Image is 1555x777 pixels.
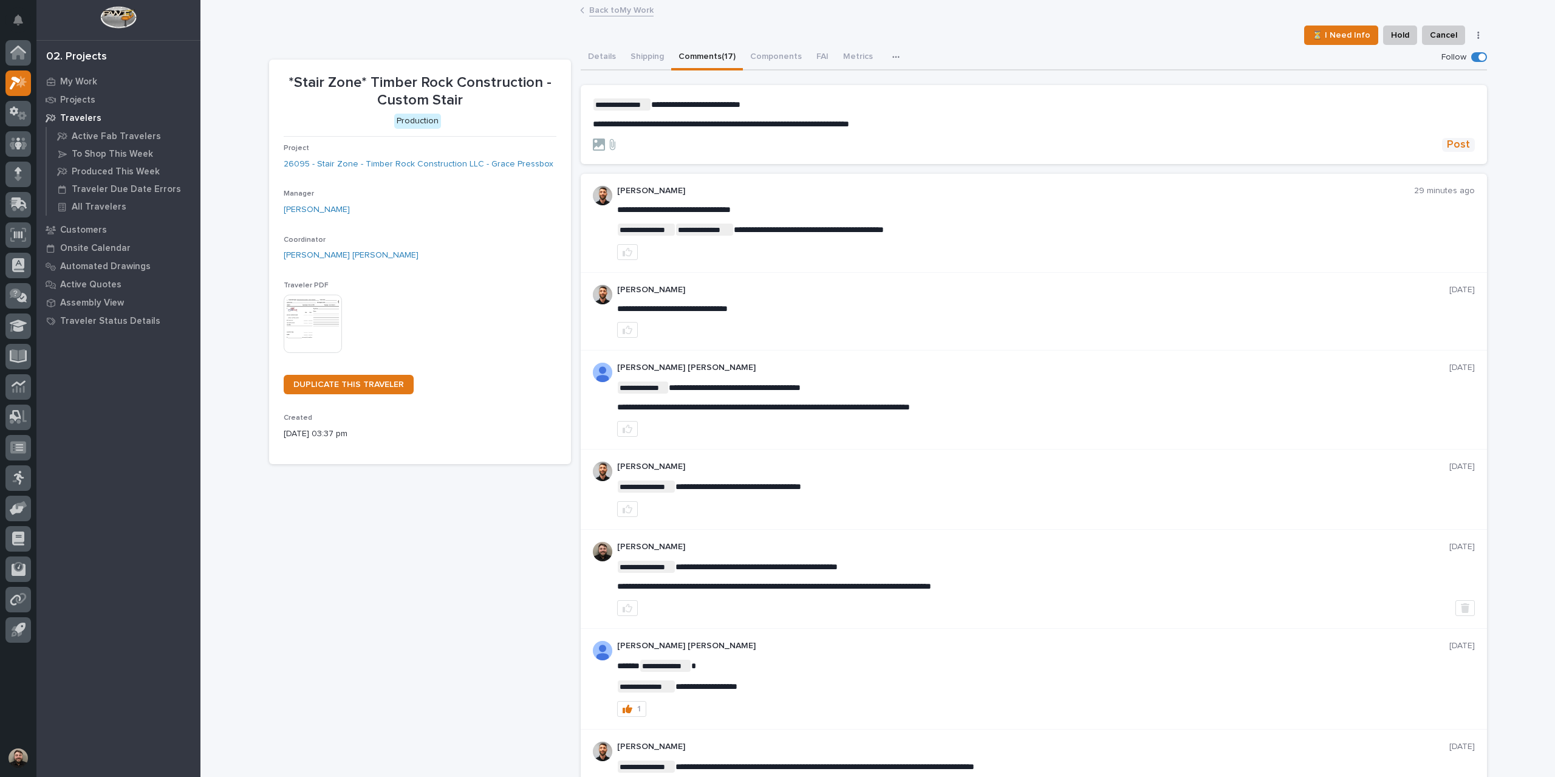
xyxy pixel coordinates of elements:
img: AGNmyxaji213nCK4JzPdPN3H3CMBhXDSA2tJ_sy3UIa5=s96-c [593,186,612,205]
div: 02. Projects [46,50,107,64]
p: [PERSON_NAME] [617,542,1449,552]
button: users-avatar [5,745,31,771]
span: ⏳ I Need Info [1312,28,1370,43]
p: Travelers [60,113,101,124]
button: Shipping [623,45,671,70]
button: 1 [617,701,646,717]
a: To Shop This Week [47,145,200,162]
span: Post [1447,138,1470,152]
p: [PERSON_NAME] [PERSON_NAME] [617,641,1449,651]
a: 26095 - Stair Zone - Timber Rock Construction LLC - Grace Pressbox [284,158,553,171]
p: 29 minutes ago [1414,186,1475,196]
button: Components [743,45,809,70]
a: All Travelers [47,198,200,215]
button: Notifications [5,7,31,33]
button: FAI [809,45,836,70]
p: [PERSON_NAME] [617,285,1449,295]
button: Cancel [1422,26,1465,45]
p: Active Fab Travelers [72,131,161,142]
img: Workspace Logo [100,6,136,29]
p: Automated Drawings [60,261,151,272]
button: ⏳ I Need Info [1304,26,1378,45]
a: Active Quotes [36,275,200,293]
p: [DATE] [1449,641,1475,651]
img: AGNmyxaji213nCK4JzPdPN3H3CMBhXDSA2tJ_sy3UIa5=s96-c [593,285,612,304]
img: AD_cMMRcK_lR-hunIWE1GUPcUjzJ19X9Uk7D-9skk6qMORDJB_ZroAFOMmnE07bDdh4EHUMJPuIZ72TfOWJm2e1TqCAEecOOP... [593,641,612,660]
p: *Stair Zone* Timber Rock Construction - Custom Stair [284,74,556,109]
p: [PERSON_NAME] [617,186,1414,196]
p: My Work [60,77,97,87]
div: 1 [637,705,641,713]
span: Project [284,145,309,152]
span: Coordinator [284,236,326,244]
span: Manager [284,190,314,197]
img: AGNmyxaji213nCK4JzPdPN3H3CMBhXDSA2tJ_sy3UIa5=s96-c [593,462,612,481]
a: Onsite Calendar [36,239,200,257]
button: Delete post [1455,600,1475,616]
a: DUPLICATE THIS TRAVELER [284,375,414,394]
a: Produced This Week [47,163,200,180]
span: Hold [1391,28,1409,43]
a: Traveler Status Details [36,312,200,330]
p: Traveler Status Details [60,316,160,327]
p: [DATE] [1449,363,1475,373]
a: [PERSON_NAME] [PERSON_NAME] [284,249,419,262]
button: like this post [617,421,638,437]
p: Active Quotes [60,279,121,290]
p: [DATE] 03:37 pm [284,428,556,440]
button: Hold [1383,26,1417,45]
div: Notifications [15,15,31,34]
p: [DATE] [1449,742,1475,752]
span: DUPLICATE THIS TRAVELER [293,380,404,389]
p: [PERSON_NAME] [617,742,1449,752]
p: Assembly View [60,298,124,309]
p: [PERSON_NAME] [617,462,1449,472]
p: To Shop This Week [72,149,153,160]
p: [PERSON_NAME] [PERSON_NAME] [617,363,1449,373]
button: like this post [617,501,638,517]
span: Created [284,414,312,422]
a: Projects [36,91,200,109]
button: Metrics [836,45,880,70]
p: Produced This Week [72,166,160,177]
p: Traveler Due Date Errors [72,184,181,195]
p: [DATE] [1449,462,1475,472]
button: like this post [617,600,638,616]
a: Traveler Due Date Errors [47,180,200,197]
button: like this post [617,322,638,338]
span: Cancel [1430,28,1457,43]
img: ACg8ocLB2sBq07NhafZLDpfZztpbDqa4HYtD3rBf5LhdHf4k=s96-c [593,542,612,561]
a: Travelers [36,109,200,127]
p: Projects [60,95,95,106]
p: [DATE] [1449,542,1475,552]
a: Automated Drawings [36,257,200,275]
img: AD_cMMRcK_lR-hunIWE1GUPcUjzJ19X9Uk7D-9skk6qMORDJB_ZroAFOMmnE07bDdh4EHUMJPuIZ72TfOWJm2e1TqCAEecOOP... [593,363,612,382]
button: Post [1442,138,1475,152]
a: [PERSON_NAME] [284,204,350,216]
button: Details [581,45,623,70]
p: [DATE] [1449,285,1475,295]
p: Onsite Calendar [60,243,131,254]
p: Customers [60,225,107,236]
a: Assembly View [36,293,200,312]
a: Customers [36,221,200,239]
button: Comments (17) [671,45,743,70]
a: Back toMy Work [589,2,654,16]
a: Active Fab Travelers [47,128,200,145]
a: My Work [36,72,200,91]
img: AGNmyxaji213nCK4JzPdPN3H3CMBhXDSA2tJ_sy3UIa5=s96-c [593,742,612,761]
button: like this post [617,244,638,260]
div: Production [394,114,441,129]
span: Traveler PDF [284,282,329,289]
p: All Travelers [72,202,126,213]
p: Follow [1441,52,1466,63]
